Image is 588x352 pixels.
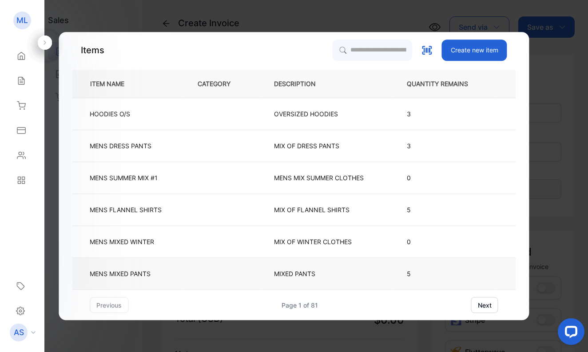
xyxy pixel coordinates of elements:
div: Page 1 of 81 [282,301,318,310]
button: Create new item [442,40,507,61]
p: CATEGORY [198,79,245,88]
p: MIX OF WINTER CLOTHES [274,237,352,246]
p: ML [16,15,28,26]
p: ITEM NAME [87,79,139,88]
p: MENS SUMMER MIX #1 [90,173,158,182]
p: 3 [407,141,482,150]
button: previous [90,297,128,313]
p: Items [81,44,104,57]
p: MENS MIXED WINTER [90,237,154,246]
p: MENS MIXED PANTS [90,269,151,278]
p: MENS FLANNEL SHIRTS [90,205,162,214]
p: UNIT PRICE [512,79,565,88]
p: 5 [407,269,482,278]
p: MENS DRESS PANTS [90,141,151,150]
p: MIX OF DRESS PANTS [274,141,339,150]
p: MIXED PANTS [274,269,315,278]
p: 0 [407,237,482,246]
p: HOODIES O/S [90,109,130,119]
iframe: LiveChat chat widget [551,315,588,352]
p: MENS MIX SUMMER CLOTHES [274,173,364,182]
p: AS [14,327,24,338]
p: 5 [407,205,482,214]
p: DESCRIPTION [274,79,330,88]
button: next [471,297,498,313]
p: MIX OF FLANNEL SHIRTS [274,205,350,214]
p: 0 [407,173,482,182]
p: 3 [407,109,482,119]
p: QUANTITY REMAINS [407,79,482,88]
p: OVERSIZED HOODIES [274,109,338,119]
